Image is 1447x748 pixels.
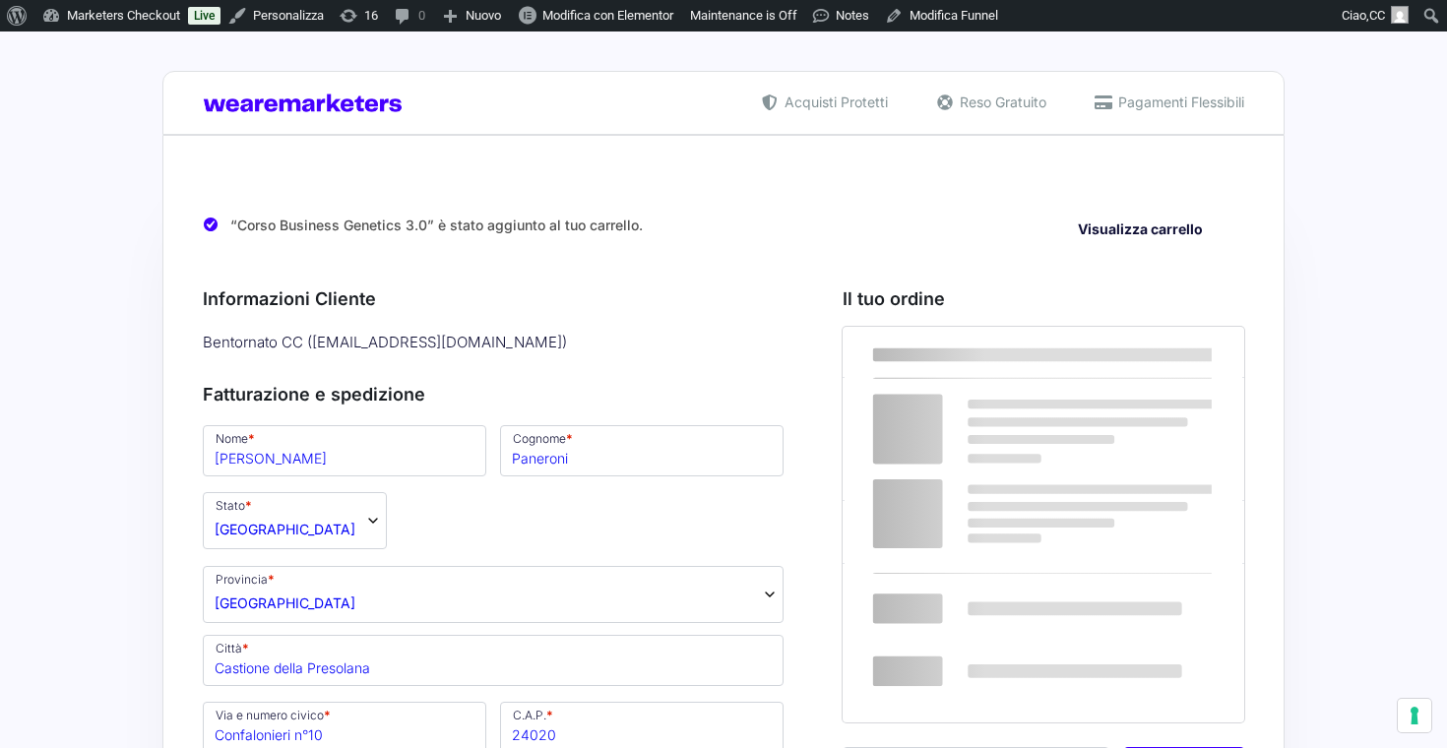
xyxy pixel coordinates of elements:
[203,566,784,623] span: Provincia
[1064,215,1217,245] a: Visualizza carrello
[780,92,888,112] span: Acquisti Protetti
[196,327,790,359] div: Bentornato CC ( [EMAIL_ADDRESS][DOMAIN_NAME] )
[188,7,220,25] a: Live
[843,564,1074,722] th: Totale
[843,327,1074,378] th: Prodotto
[1398,699,1431,732] button: Le tue preferenze relative al consenso per le tecnologie di tracciamento
[203,201,1244,251] div: “Corso Business Genetics 3.0” è stato aggiunto al tuo carrello.
[1113,92,1244,112] span: Pagamenti Flessibili
[1073,327,1244,378] th: Subtotale
[203,381,784,407] h3: Fatturazione e spedizione
[843,460,1074,500] td: Corso Business Genetics 3.0
[955,92,1046,112] span: Reso Gratuito
[203,285,784,312] h3: Informazioni Cliente
[542,8,673,23] span: Modifica con Elementor
[215,519,355,539] span: Italia
[843,501,1074,563] th: Subtotale
[203,492,387,549] span: Stato
[1369,8,1385,23] span: CC
[203,635,784,686] input: Città *
[843,285,1244,312] h3: Il tuo ordine
[203,425,486,476] input: Nome *
[215,592,355,613] span: Bergamo
[843,378,1074,460] td: Marketers World 2025 - MW25 Ticket Standard
[500,425,784,476] input: Cognome *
